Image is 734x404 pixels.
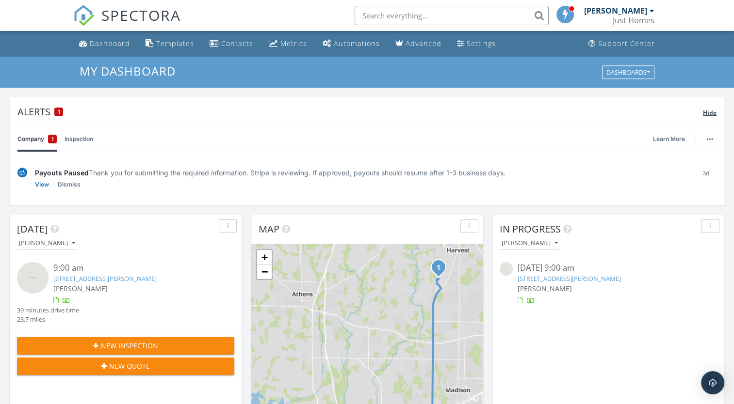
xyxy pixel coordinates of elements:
a: [STREET_ADDRESS][PERSON_NAME] [53,274,157,283]
div: [DATE] 9:00 am [518,262,699,274]
a: Settings [453,35,500,53]
img: ellipsis-632cfdd7c38ec3a7d453.svg [706,138,713,140]
span: SPECTORA [101,5,181,25]
span: 1 [51,134,54,144]
span: Payouts Paused [35,169,89,177]
a: [DATE] 9:00 am [STREET_ADDRESS][PERSON_NAME] [PERSON_NAME] [500,262,717,305]
a: Inspection [65,126,93,152]
a: Contacts [206,35,257,53]
div: Dashboard [90,39,130,48]
a: Advanced [391,35,445,53]
div: Alerts [17,105,703,118]
a: Learn More [653,134,691,144]
span: Map [259,222,279,235]
div: 3d [695,168,717,189]
div: [PERSON_NAME] [502,240,558,247]
span: [PERSON_NAME] [518,284,572,293]
div: Support Center [598,39,655,48]
div: Metrics [280,39,307,48]
div: 9:00 am [53,262,216,274]
div: [PERSON_NAME] [19,240,75,247]
div: [PERSON_NAME] [584,6,647,16]
div: 23.7 miles [17,315,79,324]
a: Zoom in [257,250,272,264]
div: Contacts [221,39,253,48]
a: Dashboard [75,35,134,53]
a: [STREET_ADDRESS][PERSON_NAME] [518,274,621,283]
img: under-review-2fe708636b114a7f4b8d.svg [17,168,27,178]
a: Zoom out [257,264,272,279]
div: Templates [156,39,194,48]
span: Hide [703,109,717,117]
a: Automations (Basic) [319,35,384,53]
a: Support Center [585,35,659,53]
input: Search everything... [355,6,549,25]
div: Dashboards [606,69,650,76]
div: Just Homes [613,16,654,25]
a: Dismiss [58,180,81,189]
div: Advanced [406,39,441,48]
button: [PERSON_NAME] [500,237,560,250]
span: [PERSON_NAME] [53,284,108,293]
button: New Quote [17,357,234,375]
a: View [35,180,49,189]
button: [PERSON_NAME] [17,237,77,250]
div: 123 Vasser Farms Dr, Harvest, AL 35749 [439,267,444,273]
i: 1 [437,264,440,271]
span: [DATE] [17,222,48,235]
div: Automations [334,39,380,48]
img: The Best Home Inspection Software - Spectora [73,5,95,26]
span: New Inspection [101,341,158,351]
div: Open Intercom Messenger [701,371,724,394]
div: Thank you for submitting the required information. Stripe is reviewing. If approved, payouts shou... [35,168,687,178]
a: SPECTORA [73,13,181,33]
div: Settings [467,39,496,48]
img: streetview [500,262,513,275]
span: 1 [58,109,60,115]
a: Templates [142,35,198,53]
button: New Inspection [17,337,234,355]
img: streetview [17,262,49,294]
span: New Quote [109,361,150,371]
span: In Progress [500,222,561,235]
button: Dashboards [602,65,654,79]
span: My Dashboard [80,63,176,79]
a: Metrics [265,35,311,53]
a: 9:00 am [STREET_ADDRESS][PERSON_NAME] [PERSON_NAME] 39 minutes drive time 23.7 miles [17,262,234,324]
div: 39 minutes drive time [17,306,79,315]
a: Company [17,126,57,152]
